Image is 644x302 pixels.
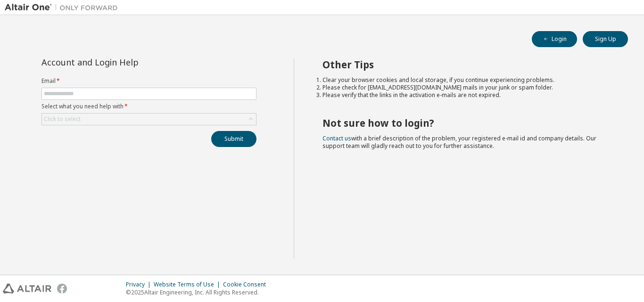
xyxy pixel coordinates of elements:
[322,84,611,91] li: Please check for [EMAIL_ADDRESS][DOMAIN_NAME] mails in your junk or spam folder.
[583,31,628,47] button: Sign Up
[322,76,611,84] li: Clear your browser cookies and local storage, if you continue experiencing problems.
[322,91,611,99] li: Please verify that the links in the activation e-mails are not expired.
[223,281,272,288] div: Cookie Consent
[532,31,577,47] button: Login
[41,58,214,66] div: Account and Login Help
[211,131,256,147] button: Submit
[42,114,256,125] div: Click to select
[322,58,611,71] h2: Other Tips
[44,115,81,123] div: Click to select
[41,77,256,85] label: Email
[57,284,67,294] img: facebook.svg
[126,288,272,296] p: © 2025 Altair Engineering, Inc. All Rights Reserved.
[322,117,611,129] h2: Not sure how to login?
[322,134,351,142] a: Contact us
[126,281,154,288] div: Privacy
[41,103,256,110] label: Select what you need help with
[322,134,596,150] span: with a brief description of the problem, your registered e-mail id and company details. Our suppo...
[5,3,123,12] img: Altair One
[3,284,51,294] img: altair_logo.svg
[154,281,223,288] div: Website Terms of Use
